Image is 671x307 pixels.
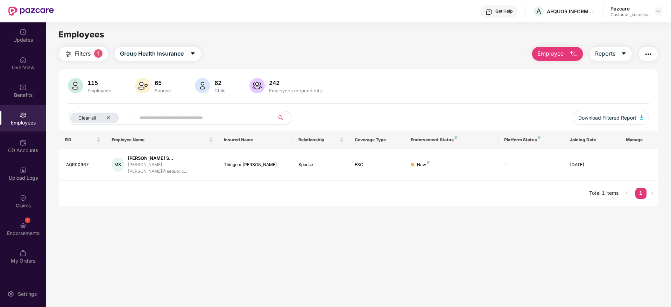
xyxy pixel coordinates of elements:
[625,191,629,195] span: left
[128,162,213,175] div: [PERSON_NAME].[PERSON_NAME]@aequor.c...
[486,8,493,15] img: svg+xml;base64,PHN2ZyBpZD0iSGVscC0zMngzMiIgeG1sbnM9Imh0dHA6Ly93d3cudzMub3JnLzIwMDAvc3ZnIiB3aWR0aD...
[218,130,293,149] th: Insured Name
[120,49,184,58] span: Group Health Insurance
[635,188,647,199] li: 1
[640,115,643,120] img: svg+xml;base64,PHN2ZyB4bWxucz0iaHR0cDovL3d3dy53My5vcmcvMjAwMC9zdmciIHhtbG5zOnhsaW5rPSJodHRwOi8vd3...
[64,50,73,58] img: svg+xml;base64,PHN2ZyB4bWxucz0iaHR0cDovL3d3dy53My5vcmcvMjAwMC9zdmciIHdpZHRoPSIyNCIgaGVpZ2h0PSIyNC...
[274,115,288,121] span: search
[224,162,288,168] div: Thingom [PERSON_NAME]
[537,49,564,58] span: Employee
[268,79,323,86] div: 242
[249,78,265,93] img: svg+xml;base64,PHN2ZyB4bWxucz0iaHR0cDovL3d3dy53My5vcmcvMjAwMC9zdmciIHhtbG5zOnhsaW5rPSJodHRwOi8vd3...
[59,130,106,149] th: EID
[355,162,400,168] div: ESC
[590,47,632,61] button: Reportscaret-down
[573,111,649,125] button: Download Filtered Report
[59,47,108,61] button: Filters1
[135,78,150,93] img: svg+xml;base64,PHN2ZyB4bWxucz0iaHR0cDovL3d3dy53My5vcmcvMjAwMC9zdmciIHhtbG5zOnhsaW5rPSJodHRwOi8vd3...
[298,137,338,143] span: Relationship
[78,115,96,121] span: Clear all
[190,51,196,57] span: caret-down
[20,84,27,91] img: svg+xml;base64,PHN2ZyBpZD0iQmVuZWZpdHMiIHhtbG5zPSJodHRwOi8vd3d3LnczLm9yZy8yMDAwL3N2ZyIgd2lkdGg9Ij...
[195,78,210,93] img: svg+xml;base64,PHN2ZyB4bWxucz0iaHR0cDovL3d3dy53My5vcmcvMjAwMC9zdmciIHhtbG5zOnhsaW5rPSJodHRwOi8vd3...
[274,111,291,125] button: search
[610,12,648,17] div: Customer_success
[570,162,615,168] div: [DATE]
[620,130,658,149] th: Manage
[20,139,27,146] img: svg+xml;base64,PHN2ZyBpZD0iQ0RfQWNjb3VudHMiIGRhdGEtbmFtZT0iQ0QgQWNjb3VudHMiIHhtbG5zPSJodHRwOi8vd3...
[610,5,648,12] div: Pazcare
[20,167,27,174] img: svg+xml;base64,PHN2ZyBpZD0iVXBsb2FkX0xvZ3MiIGRhdGEtbmFtZT0iVXBsb2FkIExvZ3MiIHhtbG5zPSJodHRwOi8vd3...
[268,88,323,93] div: Employees+dependents
[504,137,558,143] div: Platform Status
[569,50,578,58] img: svg+xml;base64,PHN2ZyB4bWxucz0iaHR0cDovL3d3dy53My5vcmcvMjAwMC9zdmciIHhtbG5zOnhsaW5rPSJodHRwOi8vd3...
[7,291,14,298] img: svg+xml;base64,PHN2ZyBpZD0iU2V0dGluZy0yMHgyMCIgeG1sbnM9Imh0dHA6Ly93d3cudzMub3JnLzIwMDAvc3ZnIiB3aW...
[213,88,227,93] div: Child
[20,112,27,119] img: svg+xml;base64,PHN2ZyBpZD0iRW1wbG95ZWVzIiB4bWxucz0iaHR0cDovL3d3dy53My5vcmcvMjAwMC9zdmciIHdpZHRoPS...
[499,149,564,181] td: -
[86,79,113,86] div: 115
[536,7,541,15] span: A
[293,130,349,149] th: Relationship
[68,111,138,125] button: Clear allclose
[16,291,39,298] div: Settings
[58,29,104,40] span: Employees
[112,137,207,143] span: Employee Name
[94,49,103,58] span: 1
[589,188,619,199] li: Total 1 items
[153,79,172,86] div: 65
[66,162,100,168] div: AQR00967
[578,114,636,122] span: Download Filtered Report
[65,137,95,143] span: EID
[25,217,30,223] div: 1
[106,130,218,149] th: Employee Name
[20,194,27,201] img: svg+xml;base64,PHN2ZyBpZD0iQ2xhaW0iIHhtbG5zPSJodHRwOi8vd3d3LnczLm9yZy8yMDAwL3N2ZyIgd2lkdGg9IjIwIi...
[128,155,213,162] div: [PERSON_NAME] S...
[547,8,596,15] div: AEQUOR INFORMATION TECHNOLOGIES [DOMAIN_NAME]
[20,56,27,63] img: svg+xml;base64,PHN2ZyBpZD0iSG9tZSIgeG1sbnM9Imh0dHA6Ly93d3cudzMub3JnLzIwMDAvc3ZnIiB3aWR0aD0iMjAiIG...
[635,188,647,198] a: 1
[112,158,124,172] div: MS
[20,222,27,229] img: svg+xml;base64,PHN2ZyBpZD0iRW5kb3JzZW1lbnRzIiB4bWxucz0iaHR0cDovL3d3dy53My5vcmcvMjAwMC9zdmciIHdpZH...
[20,29,27,36] img: svg+xml;base64,PHN2ZyBpZD0iVXBkYXRlZCIgeG1sbnM9Imh0dHA6Ly93d3cudzMub3JnLzIwMDAvc3ZnIiB3aWR0aD0iMj...
[20,250,27,257] img: svg+xml;base64,PHN2ZyBpZD0iTXlfT3JkZXJzIiBkYXRhLW5hbWU9Ik15IE9yZGVycyIgeG1sbnM9Imh0dHA6Ly93d3cudz...
[68,78,83,93] img: svg+xml;base64,PHN2ZyB4bWxucz0iaHR0cDovL3d3dy53My5vcmcvMjAwMC9zdmciIHhtbG5zOnhsaW5rPSJodHRwOi8vd3...
[647,188,658,199] li: Next Page
[621,51,627,57] span: caret-down
[621,188,633,199] button: left
[495,8,513,14] div: Get Help
[647,188,658,199] button: right
[538,136,541,139] img: svg+xml;base64,PHN2ZyB4bWxucz0iaHR0cDovL3d3dy53My5vcmcvMjAwMC9zdmciIHdpZHRoPSI4IiBoZWlnaHQ9IjgiIH...
[8,7,54,16] img: New Pazcare Logo
[532,47,583,61] button: Employee
[411,137,493,143] div: Endorsement Status
[86,88,113,93] div: Employees
[621,188,633,199] li: Previous Page
[213,79,227,86] div: 62
[153,88,172,93] div: Spouse
[417,162,430,168] div: New
[349,130,405,149] th: Coverage Type
[106,115,111,120] span: close
[644,50,652,58] img: svg+xml;base64,PHN2ZyB4bWxucz0iaHR0cDovL3d3dy53My5vcmcvMjAwMC9zdmciIHdpZHRoPSIyNCIgaGVpZ2h0PSIyNC...
[656,8,661,14] img: svg+xml;base64,PHN2ZyBpZD0iRHJvcGRvd24tMzJ4MzIiIHhtbG5zPSJodHRwOi8vd3d3LnczLm9yZy8yMDAwL3N2ZyIgd2...
[427,161,430,164] img: svg+xml;base64,PHN2ZyB4bWxucz0iaHR0cDovL3d3dy53My5vcmcvMjAwMC9zdmciIHdpZHRoPSI4IiBoZWlnaHQ9IjgiIH...
[564,130,620,149] th: Joining Date
[650,191,654,195] span: right
[115,47,201,61] button: Group Health Insurancecaret-down
[454,136,457,139] img: svg+xml;base64,PHN2ZyB4bWxucz0iaHR0cDovL3d3dy53My5vcmcvMjAwMC9zdmciIHdpZHRoPSI4IiBoZWlnaHQ9IjgiIH...
[75,49,91,58] span: Filters
[298,162,343,168] div: Spouse
[595,49,615,58] span: Reports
